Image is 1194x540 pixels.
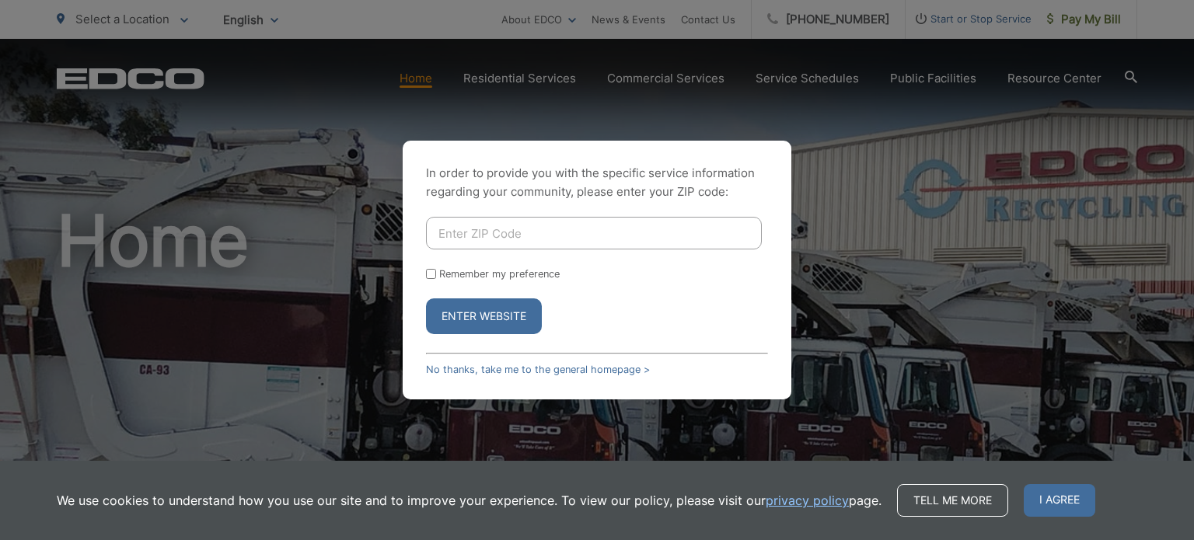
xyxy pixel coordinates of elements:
[426,217,762,249] input: Enter ZIP Code
[57,491,882,510] p: We use cookies to understand how you use our site and to improve your experience. To view our pol...
[1024,484,1095,517] span: I agree
[897,484,1008,517] a: Tell me more
[439,268,560,280] label: Remember my preference
[426,298,542,334] button: Enter Website
[426,164,768,201] p: In order to provide you with the specific service information regarding your community, please en...
[426,364,650,375] a: No thanks, take me to the general homepage >
[766,491,849,510] a: privacy policy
